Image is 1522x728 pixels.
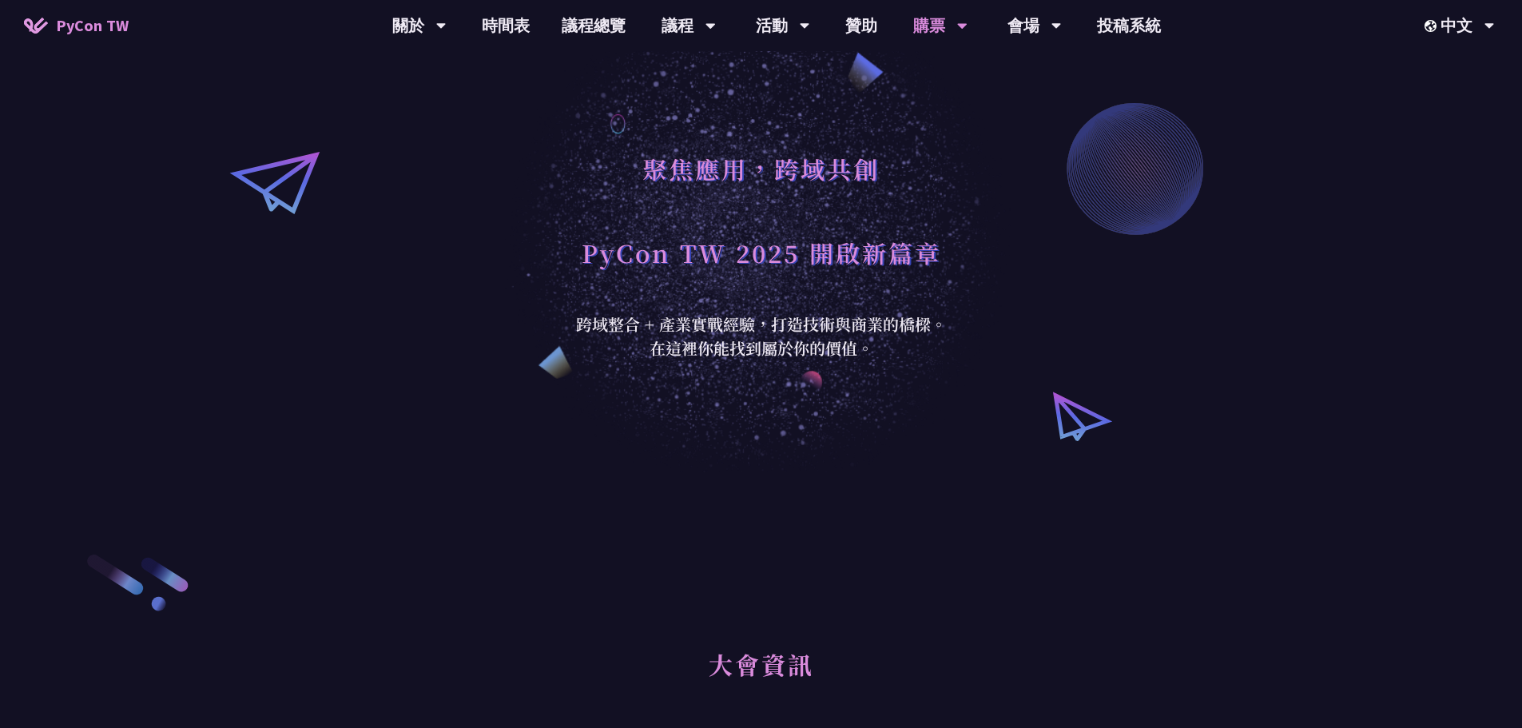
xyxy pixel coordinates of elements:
img: Home icon of PyCon TW 2025 [24,18,48,34]
a: PyCon TW [8,6,145,46]
h1: 聚焦應用，跨域共創 [642,145,880,193]
img: Locale Icon [1425,20,1441,32]
h1: PyCon TW 2025 開啟新篇章 [582,229,941,276]
span: PyCon TW [56,14,129,38]
h2: 大會資訊 [259,632,1263,720]
div: 跨域整合 + 產業實戰經驗，打造技術與商業的橋樑。 在這裡你能找到屬於你的價值。 [566,312,957,360]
